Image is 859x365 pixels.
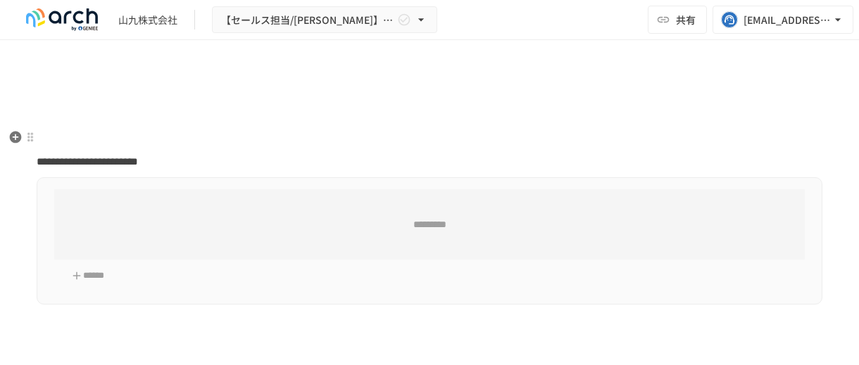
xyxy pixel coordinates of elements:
img: logo-default@2x-9cf2c760.svg [17,8,107,31]
span: 【セールス担当/[PERSON_NAME]】山九株式会社様_初期設定サポートLite [221,11,394,29]
div: 山九株式会社 [118,13,177,27]
div: [EMAIL_ADDRESS][DOMAIN_NAME] [744,11,831,29]
button: [EMAIL_ADDRESS][DOMAIN_NAME] [713,6,853,34]
button: 【セールス担当/[PERSON_NAME]】山九株式会社様_初期設定サポートLite [212,6,437,34]
span: 共有 [676,12,696,27]
button: 共有 [648,6,707,34]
